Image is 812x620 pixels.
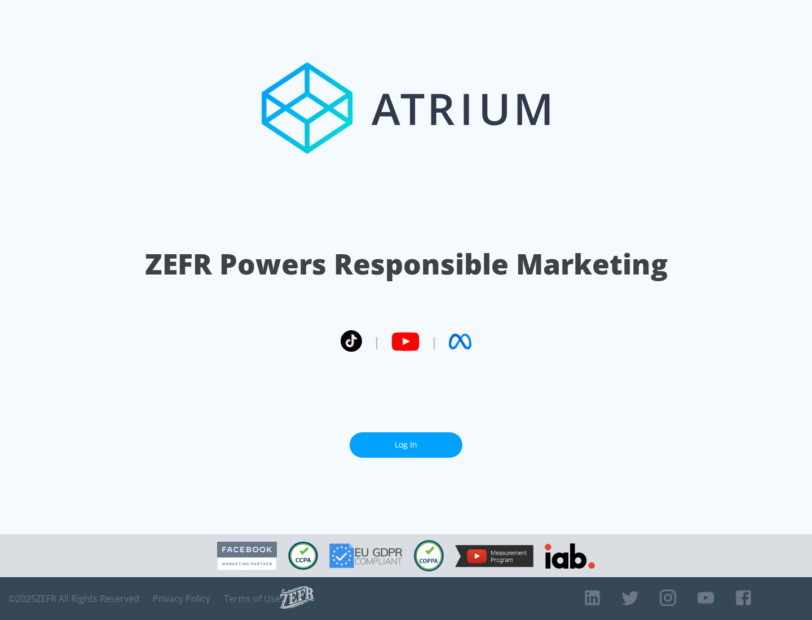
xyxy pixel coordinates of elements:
img: CCPA Compliant [288,542,318,570]
img: YouTube Measurement Program [455,545,533,567]
span: © 2025 ZEFR All Rights Reserved [8,593,139,604]
h1: ZEFR Powers Responsible Marketing [145,245,668,284]
img: COPPA Compliant [414,540,444,572]
img: IAB [545,543,595,569]
img: GDPR Compliant [329,543,403,568]
a: Log In [350,432,462,458]
span: | [431,333,438,350]
a: Privacy Policy [153,593,210,604]
a: Terms of Use [224,593,280,604]
img: Facebook Marketing Partner [217,542,277,570]
span: | [373,333,380,350]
